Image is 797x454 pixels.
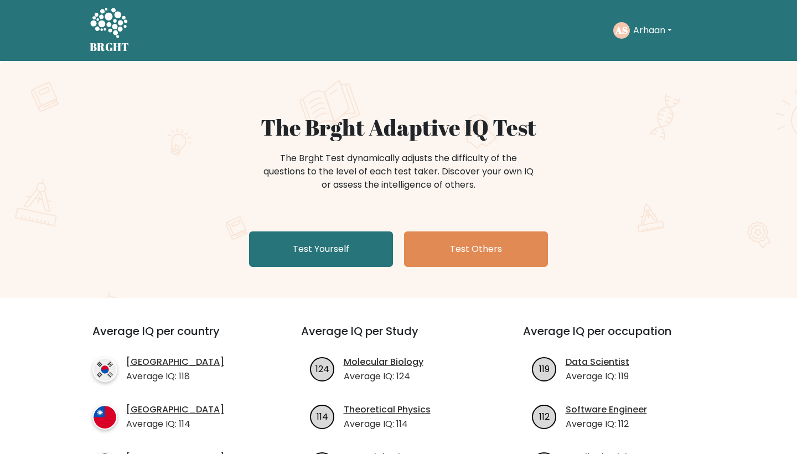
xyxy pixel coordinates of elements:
[128,114,669,141] h1: The Brght Adaptive IQ Test
[92,405,117,430] img: country
[92,324,261,351] h3: Average IQ per country
[126,403,224,416] a: [GEOGRAPHIC_DATA]
[344,403,431,416] a: Theoretical Physics
[317,410,328,422] text: 114
[90,4,130,56] a: BRGHT
[404,231,548,267] a: Test Others
[344,355,423,369] a: Molecular Biology
[301,324,496,351] h3: Average IQ per Study
[566,417,647,431] p: Average IQ: 112
[615,24,628,37] text: AS
[539,362,550,375] text: 119
[126,417,224,431] p: Average IQ: 114
[126,355,224,369] a: [GEOGRAPHIC_DATA]
[260,152,537,192] div: The Brght Test dynamically adjusts the difficulty of the questions to the level of each test take...
[92,357,117,382] img: country
[90,40,130,54] h5: BRGHT
[539,410,550,422] text: 112
[523,324,718,351] h3: Average IQ per occupation
[344,370,423,383] p: Average IQ: 124
[315,362,329,375] text: 124
[566,403,647,416] a: Software Engineer
[344,417,431,431] p: Average IQ: 114
[566,370,629,383] p: Average IQ: 119
[126,370,224,383] p: Average IQ: 118
[249,231,393,267] a: Test Yourself
[630,23,675,38] button: Arhaan
[566,355,629,369] a: Data Scientist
